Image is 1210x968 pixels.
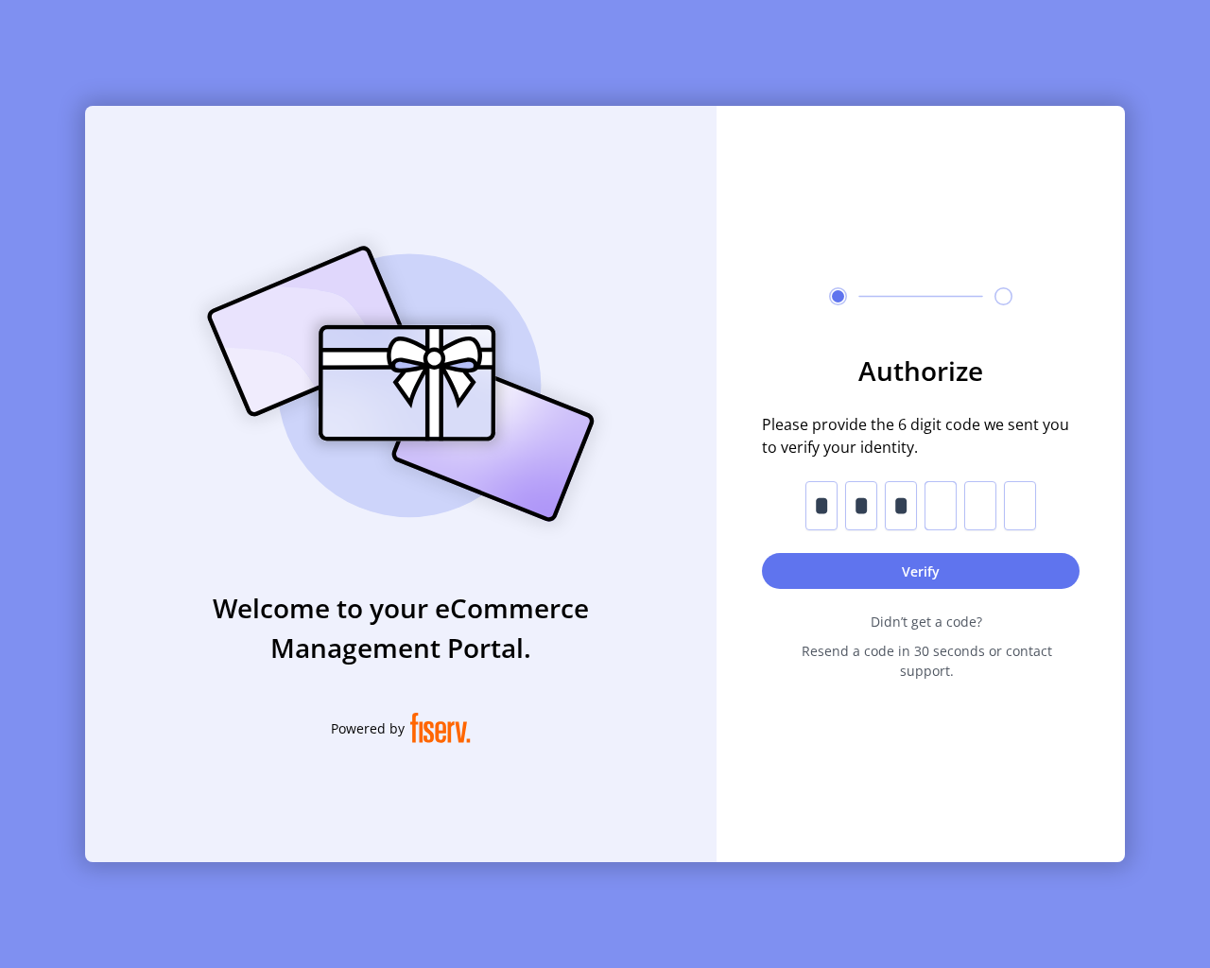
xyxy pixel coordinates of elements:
[85,588,717,667] h3: Welcome to your eCommerce Management Portal.
[762,351,1080,390] h3: Authorize
[773,641,1080,681] span: Resend a code in 30 seconds or contact support.
[179,225,623,543] img: card_Illustration.svg
[762,413,1080,458] span: Please provide the 6 digit code we sent you to verify your identity.
[773,612,1080,631] span: Didn’t get a code?
[331,718,405,738] span: Powered by
[762,553,1080,589] button: Verify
